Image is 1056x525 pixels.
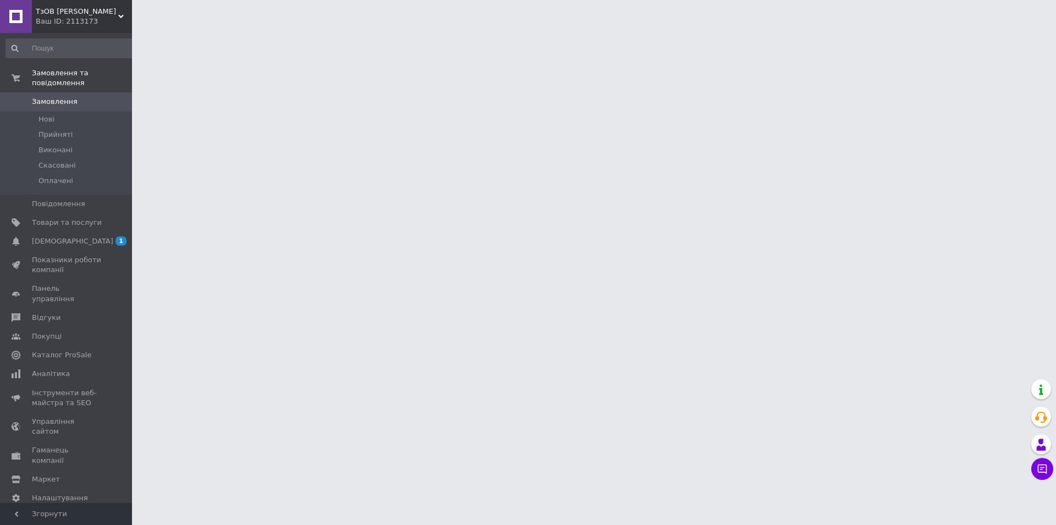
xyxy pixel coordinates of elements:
[32,97,78,107] span: Замовлення
[32,331,62,341] span: Покупці
[116,236,127,246] span: 1
[38,176,73,186] span: Оплачені
[32,474,60,484] span: Маркет
[32,313,61,323] span: Відгуки
[32,417,102,436] span: Управління сайтом
[32,255,102,275] span: Показники роботи компанії
[32,350,91,360] span: Каталог ProSale
[36,7,118,16] span: ТзОВ Рудхолм Юкрейн Лтд
[32,445,102,465] span: Гаманець компанії
[38,161,76,170] span: Скасовані
[32,493,88,503] span: Налаштування
[38,145,73,155] span: Виконані
[32,199,85,209] span: Повідомлення
[32,68,132,88] span: Замовлення та повідомлення
[32,369,70,379] span: Аналітика
[5,38,136,58] input: Пошук
[32,218,102,228] span: Товари та послуги
[32,236,113,246] span: [DEMOGRAPHIC_DATA]
[38,130,73,140] span: Прийняті
[1031,458,1053,480] button: Чат з покупцем
[38,114,54,124] span: Нові
[36,16,132,26] div: Ваш ID: 2113173
[32,284,102,303] span: Панель управління
[32,388,102,408] span: Інструменти веб-майстра та SEO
